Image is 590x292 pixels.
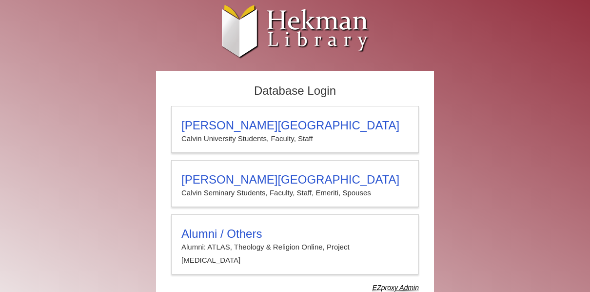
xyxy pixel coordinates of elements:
p: Calvin Seminary Students, Faculty, Staff, Emeriti, Spouses [181,187,409,199]
p: Calvin University Students, Faculty, Staff [181,132,409,145]
p: Alumni: ATLAS, Theology & Religion Online, Project [MEDICAL_DATA] [181,241,409,267]
h3: [PERSON_NAME][GEOGRAPHIC_DATA] [181,119,409,132]
summary: Alumni / OthersAlumni: ATLAS, Theology & Religion Online, Project [MEDICAL_DATA] [181,227,409,267]
h3: [PERSON_NAME][GEOGRAPHIC_DATA] [181,173,409,187]
h3: Alumni / Others [181,227,409,241]
h2: Database Login [166,81,424,101]
dfn: Use Alumni login [373,284,419,292]
a: [PERSON_NAME][GEOGRAPHIC_DATA]Calvin Seminary Students, Faculty, Staff, Emeriti, Spouses [171,160,419,207]
a: [PERSON_NAME][GEOGRAPHIC_DATA]Calvin University Students, Faculty, Staff [171,106,419,153]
